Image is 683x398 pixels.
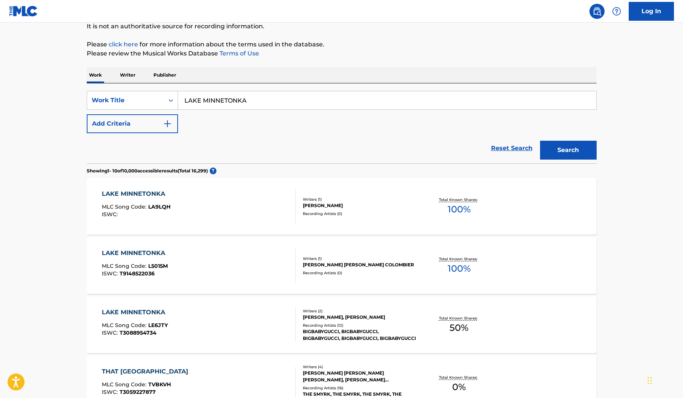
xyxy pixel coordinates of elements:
span: 50 % [450,321,468,335]
span: MLC Song Code : [102,203,148,210]
div: Recording Artists ( 0 ) [303,270,417,276]
form: Search Form [87,91,597,163]
div: Recording Artists ( 16 ) [303,385,417,391]
span: LE6JTY [148,322,168,329]
a: Public Search [589,4,605,19]
span: ISWC : [102,389,120,395]
img: 9d2ae6d4665cec9f34b9.svg [163,119,172,128]
p: Total Known Shares: [439,256,479,262]
span: T9148522036 [120,270,155,277]
span: MLC Song Code : [102,322,148,329]
div: THAT [GEOGRAPHIC_DATA] [102,367,192,376]
img: search [592,7,602,16]
span: TVBKVH [148,381,171,388]
span: ISWC : [102,270,120,277]
p: Work [87,67,104,83]
div: [PERSON_NAME] [PERSON_NAME] COLOMBIER [303,261,417,268]
div: Writers ( 1 ) [303,197,417,202]
a: click here [109,41,138,48]
p: It is not an authoritative source for recording information. [87,22,597,31]
div: Writers ( 1 ) [303,256,417,261]
span: L5015M [148,263,168,269]
div: Help [609,4,624,19]
span: 0 % [452,380,466,394]
iframe: Chat Widget [645,362,683,398]
span: T3088954734 [120,329,157,336]
a: LAKE MINNETONKAMLC Song Code:L5015MISWC:T9148522036Writers (1)[PERSON_NAME] [PERSON_NAME] COLOMBI... [87,237,597,294]
div: Recording Artists ( 12 ) [303,323,417,328]
span: LA9LQH [148,203,170,210]
div: Drag [648,369,652,392]
p: Total Known Shares: [439,315,479,321]
span: ISWC : [102,211,120,218]
div: LAKE MINNETONKA [102,189,170,198]
p: Total Known Shares: [439,375,479,380]
button: Add Criteria [87,114,178,133]
p: Showing 1 - 10 of 10,000 accessible results (Total 16,299 ) [87,167,208,174]
a: LAKE MINNETONKAMLC Song Code:LA9LQHISWC:Writers (1)[PERSON_NAME]Recording Artists (0)Total Known ... [87,178,597,235]
p: Please for more information about the terms used in the database. [87,40,597,49]
a: Log In [629,2,674,21]
img: MLC Logo [9,6,38,17]
p: Please review the Musical Works Database [87,49,597,58]
div: BIGBABYGUCCI, BIGBABYGUCCI, BIGBABYGUCCI, BIGBABYGUCCI, BIGBABYGUCCI [303,328,417,342]
div: [PERSON_NAME] [PERSON_NAME] [PERSON_NAME], [PERSON_NAME] [PERSON_NAME], [PERSON_NAME] [303,370,417,383]
div: [PERSON_NAME], [PERSON_NAME] [303,314,417,321]
div: LAKE MINNETONKA [102,308,169,317]
a: Reset Search [487,140,536,157]
span: T3059227877 [120,389,156,395]
div: [PERSON_NAME] [303,202,417,209]
img: help [612,7,621,16]
span: ISWC : [102,329,120,336]
a: Terms of Use [218,50,259,57]
p: Total Known Shares: [439,197,479,203]
span: MLC Song Code : [102,263,148,269]
p: Publisher [151,67,178,83]
button: Search [540,141,597,160]
p: Writer [118,67,138,83]
span: 100 % [448,203,471,216]
div: Writers ( 2 ) [303,308,417,314]
a: LAKE MINNETONKAMLC Song Code:LE6JTYISWC:T3088954734Writers (2)[PERSON_NAME], [PERSON_NAME]Recordi... [87,297,597,353]
span: 100 % [448,262,471,275]
div: Recording Artists ( 0 ) [303,211,417,217]
div: Writers ( 4 ) [303,364,417,370]
div: LAKE MINNETONKA [102,249,169,258]
span: MLC Song Code : [102,381,148,388]
span: ? [210,167,216,174]
div: Work Title [92,96,160,105]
